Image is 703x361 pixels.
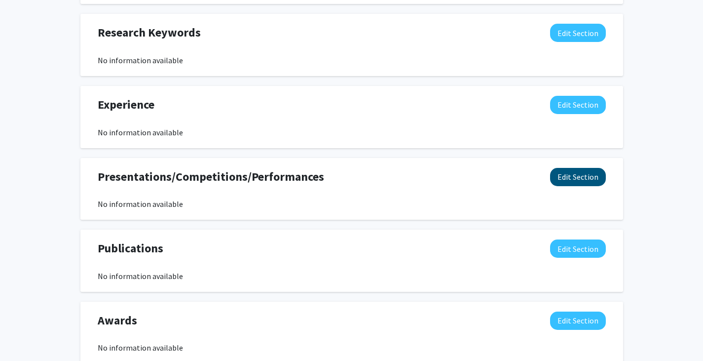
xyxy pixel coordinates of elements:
[98,198,606,210] div: No information available
[98,24,201,41] span: Research Keywords
[550,96,606,114] button: Edit Experience
[98,240,163,257] span: Publications
[98,126,606,138] div: No information available
[550,168,606,186] button: Edit Presentations/Competitions/Performances
[98,96,154,114] span: Experience
[550,240,606,258] button: Edit Publications
[550,312,606,330] button: Edit Awards
[98,270,606,282] div: No information available
[98,342,606,354] div: No information available
[550,24,606,42] button: Edit Research Keywords
[7,317,42,354] iframe: Chat
[98,54,606,66] div: No information available
[98,312,137,329] span: Awards
[98,168,324,186] span: Presentations/Competitions/Performances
